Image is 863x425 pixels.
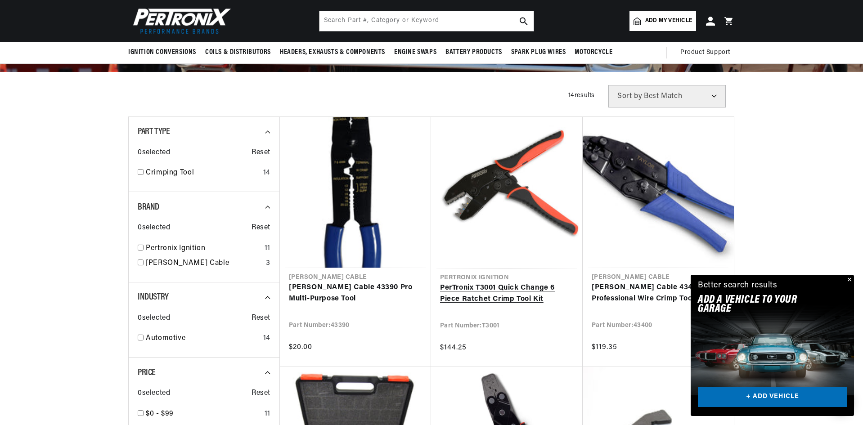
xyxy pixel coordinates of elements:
span: Price [138,368,156,377]
span: Reset [252,313,270,324]
div: 14 [263,167,270,179]
summary: Ignition Conversions [128,42,201,63]
span: Reset [252,147,270,159]
span: Brand [138,203,159,212]
button: search button [514,11,534,31]
span: Motorcycle [575,48,612,57]
a: Pertronix Ignition [146,243,261,255]
span: 0 selected [138,147,170,159]
input: Search Part #, Category or Keyword [319,11,534,31]
summary: Coils & Distributors [201,42,275,63]
span: Part Type [138,127,170,136]
span: Reset [252,388,270,399]
a: [PERSON_NAME] Cable 43400 Professional Wire Crimp Tool [592,282,725,305]
a: PerTronix T3001 Quick Change 6 Piece Ratchet Crimp Tool Kit [440,282,574,305]
span: Product Support [680,48,730,58]
span: Battery Products [445,48,502,57]
a: [PERSON_NAME] Cable 43390 Pro Multi-Purpose Tool [289,282,422,305]
span: $0 - $99 [146,410,174,417]
span: Headers, Exhausts & Components [280,48,385,57]
a: + ADD VEHICLE [698,387,847,407]
summary: Motorcycle [570,42,617,63]
div: 11 [265,408,270,420]
summary: Headers, Exhausts & Components [275,42,390,63]
span: Coils & Distributors [205,48,271,57]
span: Spark Plug Wires [511,48,566,57]
div: Better search results [698,279,778,292]
summary: Engine Swaps [390,42,441,63]
img: Pertronix [128,5,232,36]
div: 14 [263,333,270,344]
span: Sort by [617,93,642,100]
summary: Battery Products [441,42,507,63]
h2: Add A VEHICLE to your garage [698,295,824,314]
span: Ignition Conversions [128,48,196,57]
a: Add my vehicle [629,11,696,31]
a: Automotive [146,333,260,344]
span: 0 selected [138,222,170,234]
div: 3 [266,258,270,269]
select: Sort by [608,85,726,107]
button: Close [843,275,854,286]
span: Reset [252,222,270,234]
a: [PERSON_NAME] Cable [146,258,262,269]
summary: Spark Plug Wires [507,42,571,63]
span: Industry [138,293,169,302]
span: Add my vehicle [645,17,692,25]
span: Engine Swaps [394,48,436,57]
span: 0 selected [138,313,170,324]
a: Crimping Tool [146,167,260,179]
summary: Product Support [680,42,735,63]
span: 0 selected [138,388,170,399]
span: 14 results [568,92,595,99]
div: 11 [265,243,270,255]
